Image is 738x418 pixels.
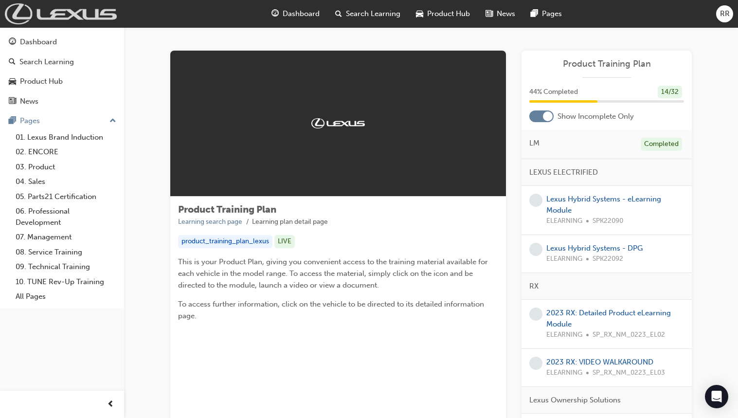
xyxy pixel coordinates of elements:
[311,118,365,128] img: Trak
[4,92,120,110] a: News
[531,8,538,20] span: pages-icon
[546,367,582,379] span: ELEARNING
[5,3,117,24] img: Trak
[178,218,242,226] a: Learning search page
[546,254,582,265] span: ELEARNING
[408,4,478,24] a: car-iconProduct Hub
[12,174,120,189] a: 04. Sales
[542,8,562,19] span: Pages
[178,257,490,290] span: This is your Product Plan, giving you convenient access to the training material available for ea...
[271,8,279,20] span: guage-icon
[705,385,728,408] div: Open Intercom Messenger
[327,4,408,24] a: search-iconSearch Learning
[335,8,342,20] span: search-icon
[20,96,38,107] div: News
[529,357,542,370] span: learningRecordVerb_NONE-icon
[546,216,582,227] span: ELEARNING
[19,56,74,68] div: Search Learning
[4,53,120,71] a: Search Learning
[546,195,661,215] a: Lexus Hybrid Systems - eLearning Module
[283,8,320,19] span: Dashboard
[12,145,120,160] a: 02. ENCORE
[546,358,653,366] a: 2023 RX: VIDEO WALKAROUND
[529,58,684,70] a: Product Training Plan
[546,309,671,328] a: 2023 RX: Detailed Product eLearning Module
[720,8,730,19] span: RR
[12,160,120,175] a: 03. Product
[529,395,621,406] span: Lexus Ownership Solutions
[4,112,120,130] button: Pages
[529,194,542,207] span: learningRecordVerb_NONE-icon
[178,204,276,215] span: Product Training Plan
[593,367,665,379] span: SP_RX_NM_0223_EL03
[529,308,542,321] span: learningRecordVerb_NONE-icon
[20,115,40,127] div: Pages
[486,8,493,20] span: news-icon
[12,189,120,204] a: 05. Parts21 Certification
[716,5,733,22] button: RR
[558,111,634,122] span: Show Incomplete Only
[178,300,486,320] span: To access further information, click on the vehicle to be directed to its detailed information page.
[658,86,682,99] div: 14 / 32
[529,138,540,149] span: LM
[529,243,542,256] span: learningRecordVerb_NONE-icon
[641,138,682,151] div: Completed
[12,274,120,290] a: 10. TUNE Rev-Up Training
[107,399,114,411] span: prev-icon
[593,254,623,265] span: SPK22092
[9,77,16,86] span: car-icon
[529,167,598,178] span: LEXUS ELECTRIFIED
[12,259,120,274] a: 09. Technical Training
[9,58,16,67] span: search-icon
[12,204,120,230] a: 06. Professional Development
[593,329,665,341] span: SP_RX_NM_0223_EL02
[478,4,523,24] a: news-iconNews
[593,216,623,227] span: SPK22090
[427,8,470,19] span: Product Hub
[264,4,327,24] a: guage-iconDashboard
[12,230,120,245] a: 07. Management
[523,4,570,24] a: pages-iconPages
[12,130,120,145] a: 01. Lexus Brand Induction
[252,217,328,228] li: Learning plan detail page
[4,31,120,112] button: DashboardSearch LearningProduct HubNews
[546,329,582,341] span: ELEARNING
[12,245,120,260] a: 08. Service Training
[20,76,63,87] div: Product Hub
[4,33,120,51] a: Dashboard
[109,115,116,127] span: up-icon
[346,8,400,19] span: Search Learning
[12,289,120,304] a: All Pages
[178,235,272,248] div: product_training_plan_lexus
[529,87,578,98] span: 44 % Completed
[497,8,515,19] span: News
[9,117,16,126] span: pages-icon
[274,235,295,248] div: LIVE
[4,73,120,91] a: Product Hub
[529,281,539,292] span: RX
[9,97,16,106] span: news-icon
[20,36,57,48] div: Dashboard
[546,244,643,253] a: Lexus Hybrid Systems - DPG
[9,38,16,47] span: guage-icon
[416,8,423,20] span: car-icon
